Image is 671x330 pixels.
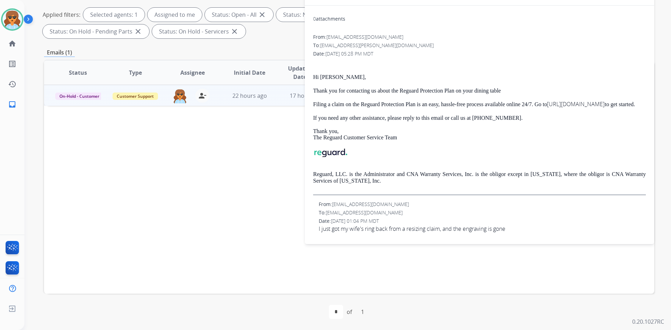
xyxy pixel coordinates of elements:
[355,305,370,319] div: 1
[313,74,646,80] p: Hi [PERSON_NAME],
[147,8,202,22] div: Assigned to me
[313,128,646,141] p: Thank you, The Reguard Customer Service Team
[313,34,646,41] div: From:
[8,100,16,109] mat-icon: inbox
[331,218,379,224] span: [DATE] 01:04 PM MDT
[313,50,646,57] div: Date:
[234,68,265,77] span: Initial Date
[319,225,646,233] span: I just got my wife's ring back from a resizing claim, and the engraving is gone
[313,101,646,108] p: Filing a claim on the Reguard Protection Plan is an easy, hassle-free process available online 24...
[43,24,149,38] div: Status: On Hold - Pending Parts
[55,93,103,100] span: On-Hold - Customer
[290,92,324,100] span: 17 hours ago
[325,50,373,57] span: [DATE] 05:28 PM MDT
[129,68,142,77] span: Type
[313,148,348,158] img: Reguard+Logotype+Color_WBG_S.png
[547,100,605,108] a: [URL][DOMAIN_NAME]
[313,115,646,121] p: If you need any other assistance, please reply to this email or call us at [PHONE_NUMBER].
[8,80,16,88] mat-icon: history
[332,201,409,207] span: [EMAIL_ADDRESS][DOMAIN_NAME]
[320,42,434,49] span: [EMAIL_ADDRESS][PERSON_NAME][DOMAIN_NAME]
[319,218,646,225] div: Date:
[173,89,187,103] img: agent-avatar
[113,93,158,100] span: Customer Support
[8,60,16,68] mat-icon: list_alt
[152,24,246,38] div: Status: On Hold - Servicers
[319,209,646,216] div: To:
[198,91,207,100] mat-icon: person_remove
[284,64,316,81] span: Updated Date
[230,27,239,36] mat-icon: close
[313,15,316,22] span: 0
[326,209,403,216] span: [EMAIL_ADDRESS][DOMAIN_NAME]
[347,308,352,316] div: of
[180,68,205,77] span: Assignee
[69,68,87,77] span: Status
[258,10,266,19] mat-icon: close
[326,34,403,40] span: [EMAIL_ADDRESS][DOMAIN_NAME]
[205,8,273,22] div: Status: Open - All
[2,10,22,29] img: avatar
[43,10,80,19] p: Applied filters:
[632,317,664,326] p: 0.20.1027RC
[319,201,646,208] div: From:
[313,171,646,184] p: Reguard, LLC. is the Administrator and CNA Warranty Services, Inc. is the obligor except in [US_S...
[232,92,267,100] span: 22 hours ago
[83,8,145,22] div: Selected agents: 1
[134,27,142,36] mat-icon: close
[313,42,646,49] div: To:
[44,48,75,57] p: Emails (1)
[313,88,646,94] p: Thank you for contacting us about the Reguard Protection Plan on your dining table
[8,39,16,48] mat-icon: home
[313,15,345,22] div: attachments
[276,8,350,22] div: Status: New - Initial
